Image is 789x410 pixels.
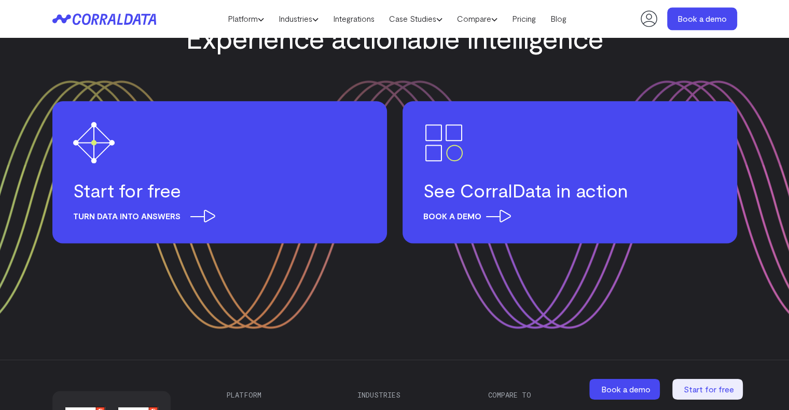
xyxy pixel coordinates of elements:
a: Book a demo [589,379,662,400]
a: Start for free [672,379,745,400]
a: Compare [450,11,505,26]
a: Book a demo [667,7,737,30]
h3: Start for free [73,179,366,202]
span: Book a demo [423,209,511,222]
a: Start for free Turn data into answers [52,101,387,243]
h3: Compare to [488,391,601,399]
h3: Platform [227,391,340,399]
a: See CorralData in action Book a demo [403,101,737,243]
h3: Industries [357,391,470,399]
a: Integrations [326,11,382,26]
a: Pricing [505,11,543,26]
span: Start for free [684,384,734,394]
a: Platform [220,11,271,26]
a: Case Studies [382,11,450,26]
span: Turn data into answers [73,209,210,222]
a: Industries [271,11,326,26]
h3: See CorralData in action [423,179,716,202]
a: Blog [543,11,574,26]
span: Book a demo [601,384,650,394]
